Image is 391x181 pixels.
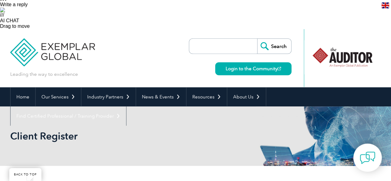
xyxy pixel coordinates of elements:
a: About Us [227,87,266,106]
a: News & Events [136,87,186,106]
input: Search [257,39,291,54]
img: Exemplar Global [10,29,95,66]
a: Resources [186,87,227,106]
a: BACK TO TOP [9,168,41,181]
a: Login to the Community [215,62,291,75]
a: Home [11,87,35,106]
a: Industry Partners [81,87,136,106]
h2: Client Register [10,131,270,141]
img: open_square.png [278,67,281,70]
p: Leading the way to excellence [10,71,78,78]
img: contact-chat.png [360,150,375,166]
a: Our Services [36,87,81,106]
a: Find Certified Professional / Training Provider [11,106,126,126]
